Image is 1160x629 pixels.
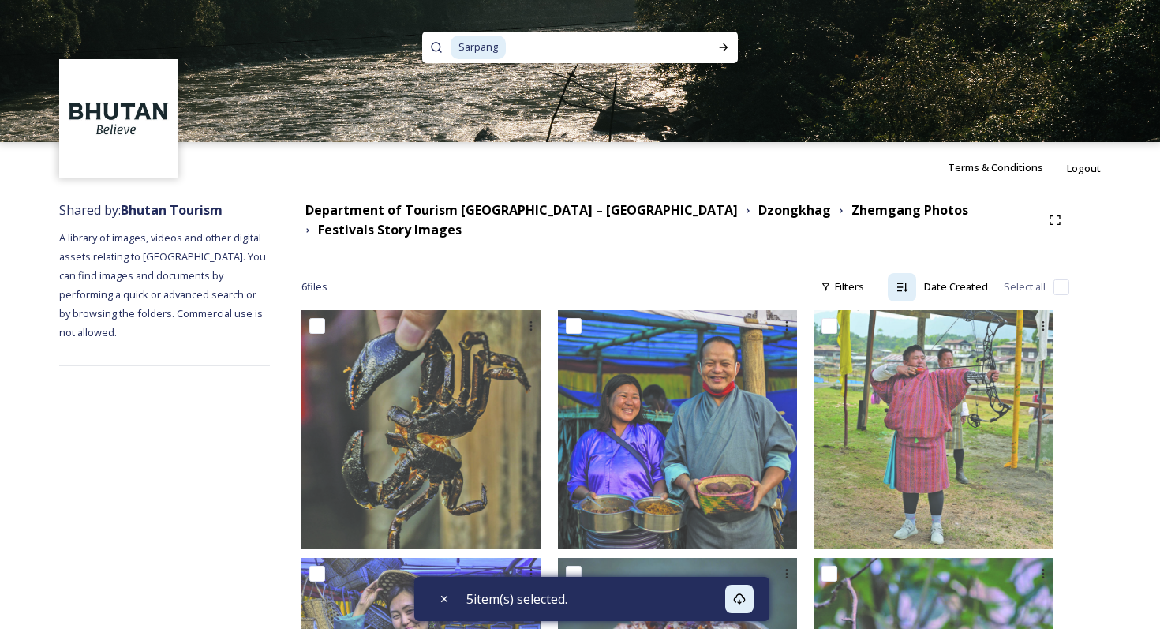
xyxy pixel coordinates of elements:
[948,160,1043,174] span: Terms & Conditions
[558,310,797,549] img: Zhemgang Bird Festival-3.jpg
[305,201,738,219] strong: Department of Tourism [GEOGRAPHIC_DATA] – [GEOGRAPHIC_DATA]
[59,230,268,339] span: A library of images, videos and other digital assets relating to [GEOGRAPHIC_DATA]. You can find ...
[451,36,506,58] span: Sarpang
[948,158,1067,177] a: Terms & Conditions
[814,310,1053,549] img: Archery in Zhemgang.jpg
[1067,161,1101,175] span: Logout
[301,310,541,549] img: festival6.jpg
[851,201,968,219] strong: Zhemgang Photos
[62,62,176,176] img: BT_Logo_BB_Lockup_CMYK_High%2520Res.jpg
[121,201,223,219] strong: Bhutan Tourism
[813,271,872,302] div: Filters
[758,201,831,219] strong: Dzongkhag
[916,271,996,302] div: Date Created
[59,201,223,219] span: Shared by:
[318,221,462,238] strong: Festivals Story Images
[466,590,567,608] span: 5 item(s) selected.
[1004,279,1046,294] span: Select all
[301,279,327,294] span: 6 file s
